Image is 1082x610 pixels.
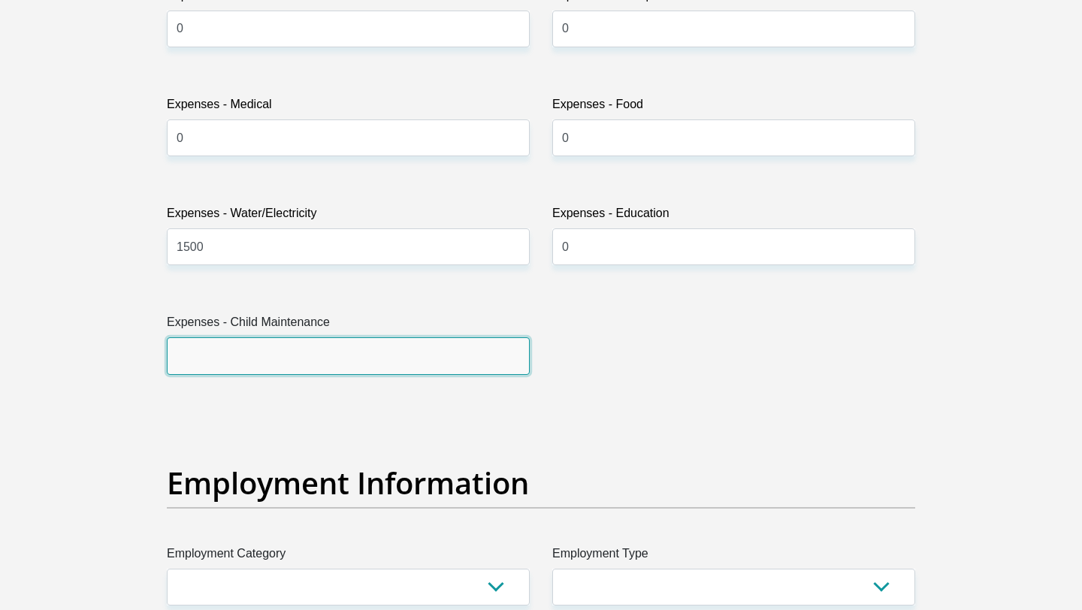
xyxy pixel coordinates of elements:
input: Expenses - Medical [167,119,530,156]
input: Expenses - Water/Electricity [167,228,530,265]
input: Expenses - Transport [552,11,915,47]
label: Employment Type [552,545,915,569]
label: Expenses - Education [552,204,915,228]
label: Expenses - Food [552,95,915,119]
label: Expenses - Medical [167,95,530,119]
input: Expenses - Child Maintenance [167,337,530,374]
label: Expenses - Child Maintenance [167,313,530,337]
label: Employment Category [167,545,530,569]
input: Expenses - Education [552,228,915,265]
label: Expenses - Water/Electricity [167,204,530,228]
input: Expenses - Accommodation [167,11,530,47]
h2: Employment Information [167,465,915,501]
input: Expenses - Food [552,119,915,156]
